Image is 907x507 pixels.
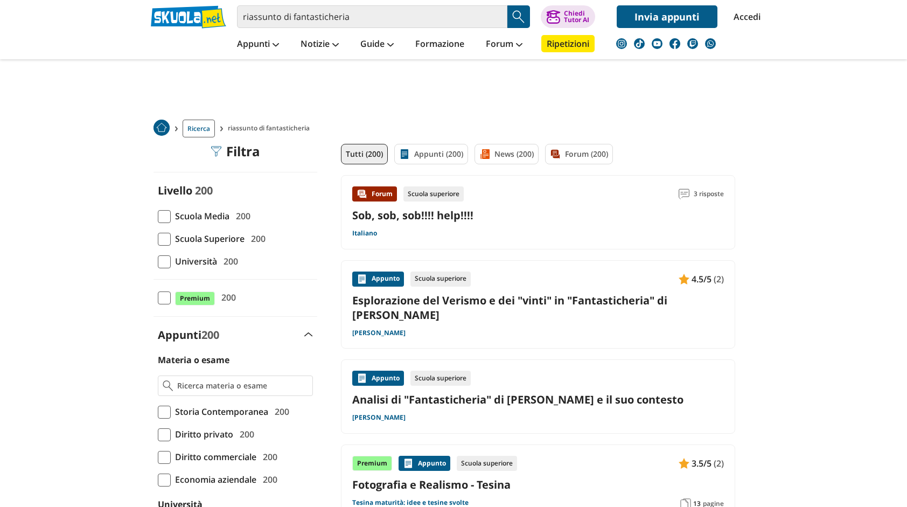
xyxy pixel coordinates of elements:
[541,35,595,52] a: Ripetizioni
[341,144,388,164] a: Tutti (200)
[171,405,268,419] span: Storia Contemporanea
[304,332,313,337] img: Apri e chiudi sezione
[158,328,219,342] label: Appunti
[177,380,308,391] input: Ricerca materia o esame
[652,38,662,49] img: youtube
[694,186,724,202] span: 3 risposte
[352,293,724,322] a: Esplorazione del Verismo e dei "vinti" in "Fantasticheria" di [PERSON_NAME]
[270,405,289,419] span: 200
[217,290,236,304] span: 200
[413,35,467,54] a: Formazione
[163,380,173,391] img: Ricerca materia o esame
[679,458,689,469] img: Appunti contenuto
[399,149,410,159] img: Appunti filtro contenuto
[616,38,627,49] img: instagram
[714,272,724,286] span: (2)
[259,473,277,487] span: 200
[352,229,377,238] a: Italiano
[410,371,471,386] div: Scuola superiore
[734,5,756,28] a: Accedi
[352,371,404,386] div: Appunto
[357,189,367,199] img: Forum contenuto
[298,35,341,54] a: Notizie
[403,186,464,202] div: Scuola superiore
[399,456,450,471] div: Appunto
[357,373,367,384] img: Appunti contenuto
[232,209,250,223] span: 200
[714,456,724,470] span: (2)
[617,5,717,28] a: Invia appunti
[511,9,527,25] img: Cerca appunti, riassunti o versioni
[158,183,192,198] label: Livello
[352,477,724,492] a: Fotografia e Realismo - Tesina
[154,120,170,137] a: Home
[171,427,233,441] span: Diritto privato
[247,232,266,246] span: 200
[175,291,215,305] span: Premium
[171,450,256,464] span: Diritto commerciale
[357,274,367,284] img: Appunti contenuto
[705,38,716,49] img: WhatsApp
[352,272,404,287] div: Appunto
[183,120,215,137] a: Ricerca
[352,392,724,407] a: Analisi di "Fantasticheria" di [PERSON_NAME] e il suo contesto
[158,354,229,366] label: Materia o esame
[211,146,222,157] img: Filtra filtri mobile
[352,413,406,422] a: [PERSON_NAME]
[235,427,254,441] span: 200
[410,272,471,287] div: Scuola superiore
[679,189,689,199] img: Commenti lettura
[457,456,517,471] div: Scuola superiore
[259,450,277,464] span: 200
[403,458,414,469] img: Appunti contenuto
[234,35,282,54] a: Appunti
[687,38,698,49] img: twitch
[171,254,217,268] span: Università
[237,5,507,28] input: Cerca appunti, riassunti o versioni
[679,274,689,284] img: Appunti contenuto
[545,144,613,164] a: Forum (200)
[154,120,170,136] img: Home
[394,144,468,164] a: Appunti (200)
[550,149,561,159] img: Forum filtro contenuto
[171,473,256,487] span: Economia aziendale
[479,149,490,159] img: News filtro contenuto
[211,144,260,159] div: Filtra
[201,328,219,342] span: 200
[195,183,213,198] span: 200
[171,209,229,223] span: Scuola Media
[692,272,711,286] span: 4.5/5
[228,120,314,137] span: riassunto di fantasticheria
[483,35,525,54] a: Forum
[352,186,397,202] div: Forum
[219,254,238,268] span: 200
[692,456,711,470] span: 3.5/5
[358,35,396,54] a: Guide
[352,208,473,223] a: Sob, sob, sob!!!! help!!!!
[564,10,589,23] div: Chiedi Tutor AI
[541,5,595,28] button: ChiediTutor AI
[669,38,680,49] img: facebook
[171,232,245,246] span: Scuola Superiore
[475,144,539,164] a: News (200)
[352,329,406,337] a: [PERSON_NAME]
[352,456,392,471] div: Premium
[507,5,530,28] button: Search Button
[634,38,645,49] img: tiktok
[352,498,469,507] a: Tesina maturità: idee e tesine svolte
